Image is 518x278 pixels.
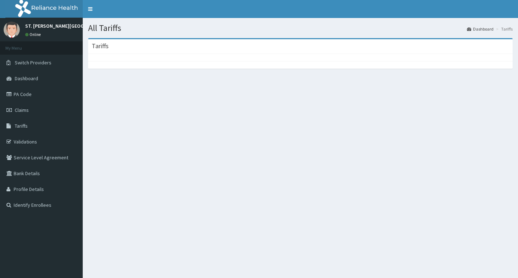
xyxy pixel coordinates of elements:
[4,22,20,38] img: User Image
[15,107,29,113] span: Claims
[92,43,109,49] h3: Tariffs
[494,26,513,32] li: Tariffs
[15,59,51,66] span: Switch Providers
[88,23,513,33] h1: All Tariffs
[25,23,116,28] p: ST. [PERSON_NAME][GEOGRAPHIC_DATA]
[15,123,28,129] span: Tariffs
[25,32,42,37] a: Online
[467,26,494,32] a: Dashboard
[15,75,38,82] span: Dashboard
